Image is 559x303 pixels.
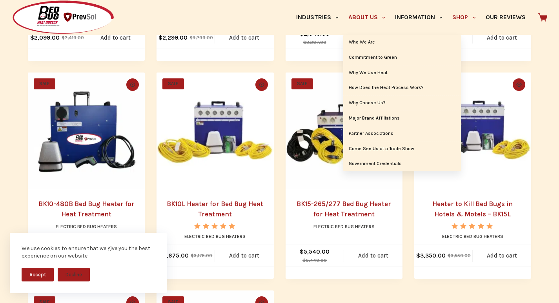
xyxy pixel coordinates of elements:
a: How Does the Heat Process Work? [343,80,461,95]
span: Rated out of 5 [452,223,493,247]
button: Quick view toggle [255,78,268,91]
a: Electric Bed Bug Heaters [184,234,246,239]
a: Electric Bed Bug Heaters [442,234,503,239]
span: SALE [34,78,55,89]
a: Add to cart: “Heater for Bed Bug Treatment - BBHD8” [86,27,145,49]
span: $ [158,34,162,41]
span: Rated out of 5 [194,223,236,247]
a: Come See Us at a Trade Show [343,142,461,156]
bdi: 3,350.00 [416,252,446,259]
bdi: 3,175.00 [191,253,212,258]
bdi: 6,440.00 [302,258,327,263]
button: Quick view toggle [513,78,525,91]
a: Heater to Kill Bed Bugs in Hotels & Motels – BK15L [432,200,513,218]
bdi: 3,550.00 [448,253,471,258]
span: $ [30,34,34,41]
button: Accept [22,268,54,281]
span: SALE [162,78,184,89]
span: $ [448,253,451,258]
button: Decline [58,268,90,281]
a: Add to cart: “Best Bed Bug Heater for Hotels - BBHD12” [473,27,531,49]
button: Quick view toggle [126,78,139,91]
a: Add to cart: “BK10L Heater for Bed Bug Heat Treatment” [215,245,273,267]
span: $ [189,35,193,40]
a: Government Credentials [343,156,461,171]
a: Heater to Kill Bed Bugs in Hotels & Motels - BK15L [414,73,531,189]
span: $ [300,248,304,255]
a: BK10-480B Bed Bug Heater for Heat Treatment [28,73,145,189]
a: Why Choose Us? [343,96,461,111]
a: Electric Bed Bug Heaters [313,224,375,229]
span: $ [302,258,306,263]
bdi: 3,299.00 [189,35,213,40]
a: Add to cart: “BBHD Pro7 Bed Bug Heater for Heat Treatment” [215,27,273,49]
span: $ [303,40,306,45]
bdi: 2,299.00 [158,34,188,41]
span: $ [191,253,194,258]
a: BK10L Heater for Bed Bug Heat Treatment [167,200,263,218]
a: Add to cart: “BK15-265/277 Bed Bug Heater for Heat Treatment” [344,245,402,267]
span: SALE [291,78,313,89]
bdi: 2,099.00 [30,34,60,41]
a: Partner Associations [343,126,461,141]
a: BK10L Heater for Bed Bug Heat Treatment [157,73,273,189]
div: Rated 5.00 out of 5 [194,223,236,229]
a: Commitment to Green [343,50,461,65]
span: $ [62,35,65,40]
bdi: 3,267.00 [303,40,326,45]
a: Add to cart: “Heater to Kill Bed Bugs in Hotels & Motels - BK15L” [473,245,531,267]
a: BK15-265/277 Bed Bug Heater for Heat Treatment [297,200,391,218]
a: Why We Use Heat [343,65,461,80]
a: Major Brand Affiliations [343,111,461,126]
div: We use cookies to ensure that we give you the best experience on our website. [22,245,155,260]
bdi: 2,419.00 [62,35,84,40]
bdi: 5,540.00 [300,248,330,255]
a: Electric Bed Bug Heaters [56,224,117,229]
div: Rated 5.00 out of 5 [452,223,493,229]
a: BK15-265/277 Bed Bug Heater for Heat Treatment [286,73,402,189]
a: Who We Are [343,35,461,50]
a: BK10-480B Bed Bug Heater for Heat Treatment [38,200,135,218]
span: $ [416,252,420,259]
